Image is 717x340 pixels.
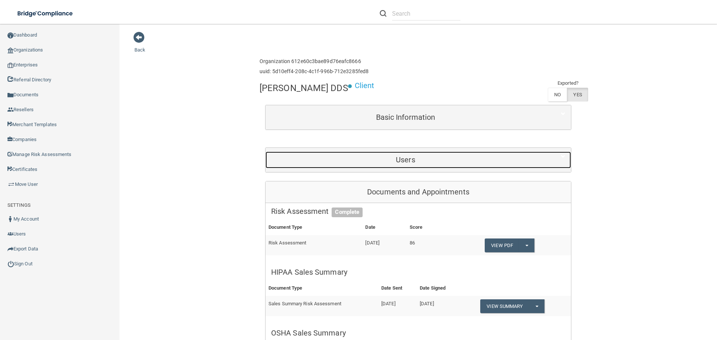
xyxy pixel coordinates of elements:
th: Date Sent [378,281,417,296]
h4: [PERSON_NAME] DDS [260,83,348,93]
p: Client [355,79,375,93]
img: briefcase.64adab9b.png [7,181,15,188]
img: icon-documents.8dae5593.png [7,92,13,98]
img: organization-icon.f8decf85.png [7,47,13,53]
img: icon-users.e205127d.png [7,231,13,237]
label: YES [567,88,588,102]
img: ic_user_dark.df1a06c3.png [7,216,13,222]
th: Document Type [266,281,378,296]
a: View PDF [485,238,519,252]
h6: uuid: 5d10eff4-208c-4c1f-996b-712e3285fed8 [260,69,369,74]
h5: HIPAA Sales Summary [271,268,565,276]
td: Risk Assessment [266,235,362,255]
iframe: Drift Widget Chat Controller [588,287,708,317]
h6: Organization 612e60c3bae89d76eafc8666 [260,59,369,64]
img: ic_power_dark.7ecde6b1.png [7,261,14,267]
td: [DATE] [378,296,417,316]
th: Date [362,220,406,235]
td: [DATE] [417,296,462,316]
a: View Summary [480,299,529,313]
img: ic_dashboard_dark.d01f4a41.png [7,32,13,38]
td: Exported? [548,79,588,88]
h5: Risk Assessment [271,207,565,215]
img: icon-export.b9366987.png [7,246,13,252]
img: ic-search.3b580494.png [380,10,387,17]
h5: OSHA Sales Summary [271,329,565,337]
input: Search [392,7,460,21]
td: 86 [407,235,448,255]
th: Date Signed [417,281,462,296]
img: bridge_compliance_login_screen.278c3ca4.svg [11,6,80,21]
a: Users [271,152,565,168]
label: NO [548,88,567,102]
td: Sales Summary Risk Assessment [266,296,378,316]
h5: Basic Information [271,113,540,121]
th: Score [407,220,448,235]
img: ic_reseller.de258add.png [7,107,13,113]
a: Basic Information [271,109,565,126]
th: Document Type [266,220,362,235]
img: enterprise.0d942306.png [7,63,13,68]
h5: Users [271,156,540,164]
label: SETTINGS [7,201,31,210]
a: Back [134,38,145,53]
div: Documents and Appointments [266,181,571,203]
td: [DATE] [362,235,406,255]
span: Complete [332,208,363,217]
